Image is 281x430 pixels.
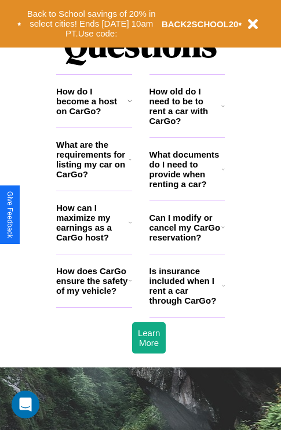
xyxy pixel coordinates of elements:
div: Give Feedback [6,191,14,238]
h3: How do I become a host on CarGo? [56,86,127,116]
h3: How can I maximize my earnings as a CarGo host? [56,203,129,242]
h3: How does CarGo ensure the safety of my vehicle? [56,266,129,296]
h3: How old do I need to be to rent a car with CarGo? [149,86,222,126]
h3: Can I modify or cancel my CarGo reservation? [149,213,221,242]
b: BACK2SCHOOL20 [162,19,239,29]
h3: What documents do I need to provide when renting a car? [149,150,222,189]
h3: What are the requirements for listing my car on CarGo? [56,140,129,179]
div: Open Intercom Messenger [12,391,39,418]
h3: Is insurance included when I rent a car through CarGo? [149,266,222,305]
button: Learn More [132,322,166,354]
button: Back to School savings of 20% in select cities! Ends [DATE] 10am PT.Use code: [21,6,162,42]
